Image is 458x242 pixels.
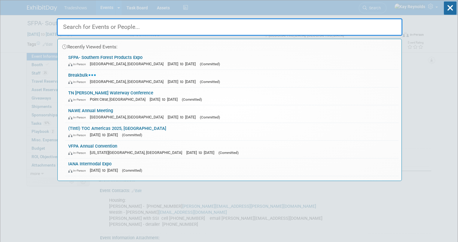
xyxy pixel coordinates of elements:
[65,87,398,105] a: TN [PERSON_NAME] Waterway Conference In-Person Point Clear, [GEOGRAPHIC_DATA] [DATE] to [DATE] (C...
[186,150,217,155] span: [DATE] to [DATE]
[122,168,142,173] span: (Committed)
[90,62,166,66] span: [GEOGRAPHIC_DATA], [GEOGRAPHIC_DATA]
[65,70,398,87] a: Breakbulk In-Person [GEOGRAPHIC_DATA], [GEOGRAPHIC_DATA] [DATE] to [DATE] (Committed)
[61,39,398,52] div: Recently Viewed Events:
[182,97,202,102] span: (Committed)
[168,62,199,66] span: [DATE] to [DATE]
[90,97,148,102] span: Point Clear, [GEOGRAPHIC_DATA]
[68,80,89,84] span: In-Person
[68,133,89,137] span: In-Person
[90,150,185,155] span: [US_STATE][GEOGRAPHIC_DATA], [GEOGRAPHIC_DATA]
[200,62,220,66] span: (Committed)
[90,115,166,119] span: [GEOGRAPHIC_DATA], [GEOGRAPHIC_DATA]
[200,115,220,119] span: (Committed)
[68,115,89,119] span: In-Person
[65,141,398,158] a: VFPA Annual Convention In-Person [US_STATE][GEOGRAPHIC_DATA], [GEOGRAPHIC_DATA] [DATE] to [DATE] ...
[90,133,121,137] span: [DATE] to [DATE]
[200,80,220,84] span: (Committed)
[218,151,239,155] span: (Committed)
[68,98,89,102] span: In-Person
[68,62,89,66] span: In-Person
[168,115,199,119] span: [DATE] to [DATE]
[68,151,89,155] span: In-Person
[65,105,398,123] a: NAWE Annual Meeting In-Person [GEOGRAPHIC_DATA], [GEOGRAPHIC_DATA] [DATE] to [DATE] (Committed)
[65,158,398,176] a: IANA Intermodal Expo In-Person [DATE] to [DATE] (Committed)
[90,168,121,173] span: [DATE] to [DATE]
[168,79,199,84] span: [DATE] to [DATE]
[68,169,89,173] span: In-Person
[57,18,402,36] input: Search for Events or People...
[65,123,398,140] a: (TIntl) TOC Americas 2025, [GEOGRAPHIC_DATA] In-Person [DATE] to [DATE] (Committed)
[150,97,181,102] span: [DATE] to [DATE]
[122,133,142,137] span: (Committed)
[65,52,398,69] a: SFPA- Southern Forest Products Expo In-Person [GEOGRAPHIC_DATA], [GEOGRAPHIC_DATA] [DATE] to [DAT...
[90,79,166,84] span: [GEOGRAPHIC_DATA], [GEOGRAPHIC_DATA]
